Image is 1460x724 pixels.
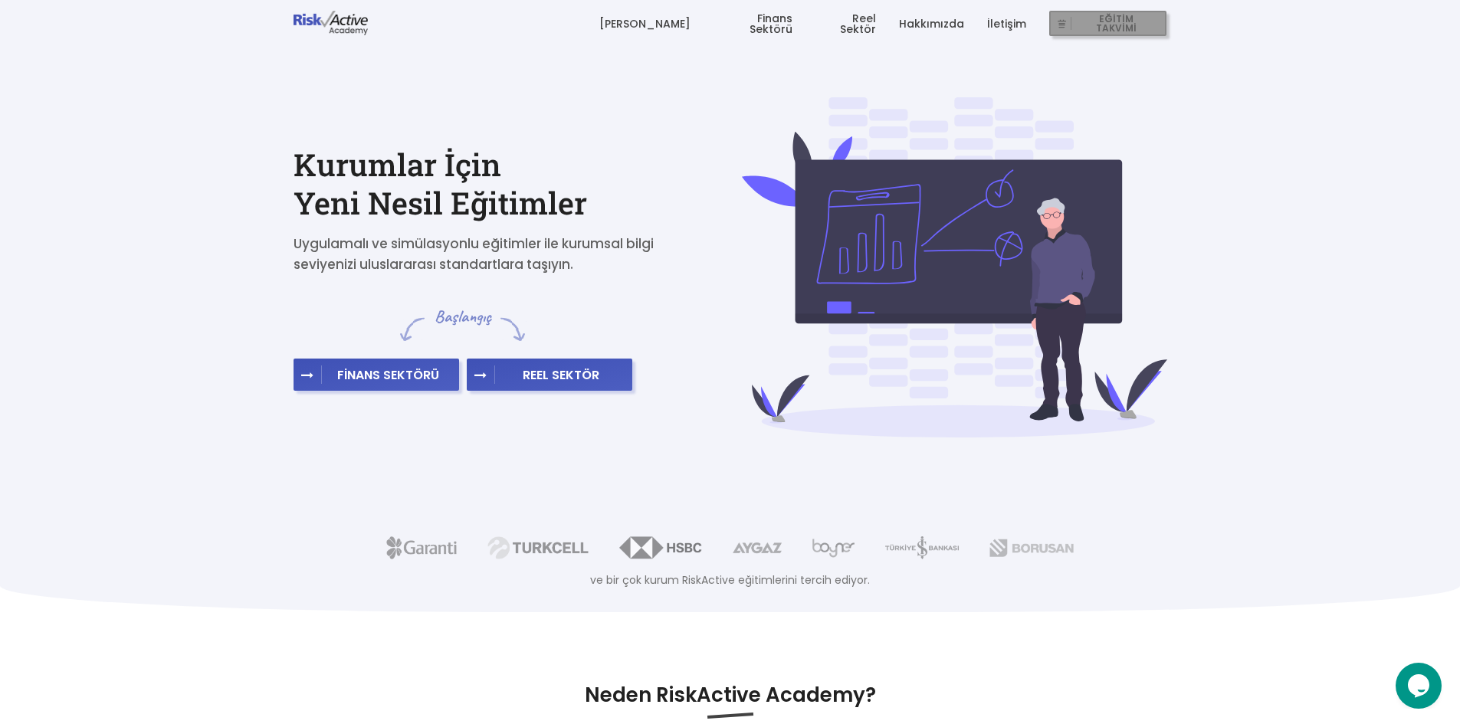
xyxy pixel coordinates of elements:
h2: Kurumlar İçin Yeni Nesil Eğitimler [294,146,719,222]
img: boyner.png [812,536,855,559]
button: FİNANS SEKTÖRÜ [294,359,459,391]
img: isbank.png [885,536,958,559]
span: REEL SEKTÖR [495,367,628,382]
img: logo-dark.png [294,11,369,35]
img: cover-bg-4f0afb8b8e761f0a12b4d1d22ae825fe.svg [742,97,1167,437]
a: Reel Sektör [815,1,876,47]
a: Finans Sektörü [714,1,792,47]
a: [PERSON_NAME] [599,1,691,47]
p: Uygulamalı ve simülasyonlu eğitimler ile kurumsal bilgi seviyenizi uluslararası standartlara taşı... [294,234,677,275]
img: garanti.png [386,536,457,559]
img: turkcell.png [487,536,589,559]
span: EĞİTİM TAKVİMİ [1071,13,1160,34]
button: REEL SEKTÖR [467,359,632,391]
a: Hakkımızda [899,1,964,47]
span: Başlangıç [434,306,491,328]
a: FİNANS SEKTÖRÜ [294,367,459,383]
button: EĞİTİM TAKVİMİ [1049,11,1166,37]
img: hsbc.png [619,536,702,559]
a: İletişim [987,1,1026,47]
h3: Neden RiskActive Academy? [294,681,1167,717]
a: EĞİTİM TAKVİMİ [1049,1,1166,47]
iframe: chat widget [1396,663,1445,709]
span: FİNANS SEKTÖRÜ [322,367,454,382]
p: ve bir çok kurum RiskActive eğitimlerini tercih ediyor. [34,572,1426,588]
img: aygaz.png [733,536,781,559]
img: borusan.png [989,536,1074,559]
a: REEL SEKTÖR [467,367,632,383]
